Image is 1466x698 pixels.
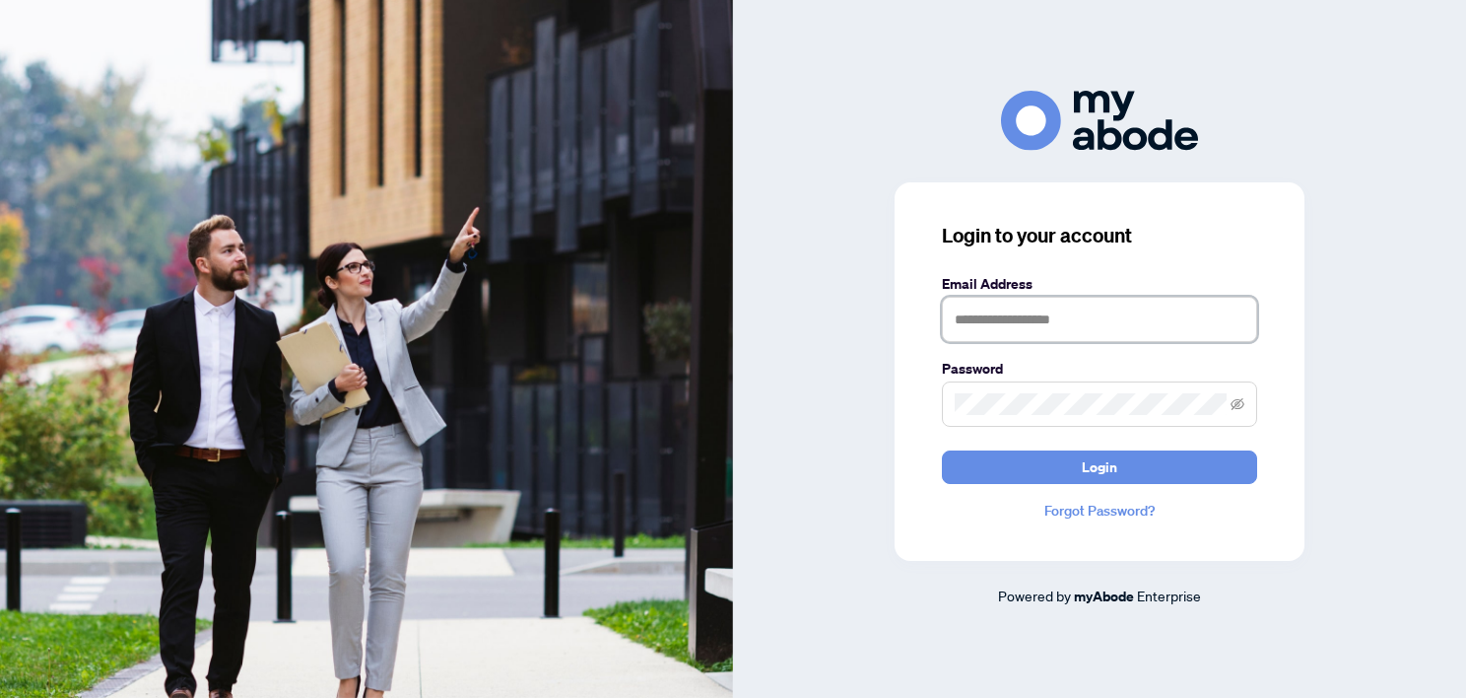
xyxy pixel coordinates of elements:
label: Email Address [942,273,1257,295]
button: Login [942,451,1257,484]
label: Password [942,358,1257,380]
span: Powered by [998,587,1071,604]
span: eye-invisible [1231,397,1244,411]
a: myAbode [1074,586,1134,607]
span: Login [1082,452,1117,483]
img: ma-logo [1001,91,1198,151]
h3: Login to your account [942,222,1257,249]
span: Enterprise [1137,587,1201,604]
a: Forgot Password? [942,500,1257,522]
